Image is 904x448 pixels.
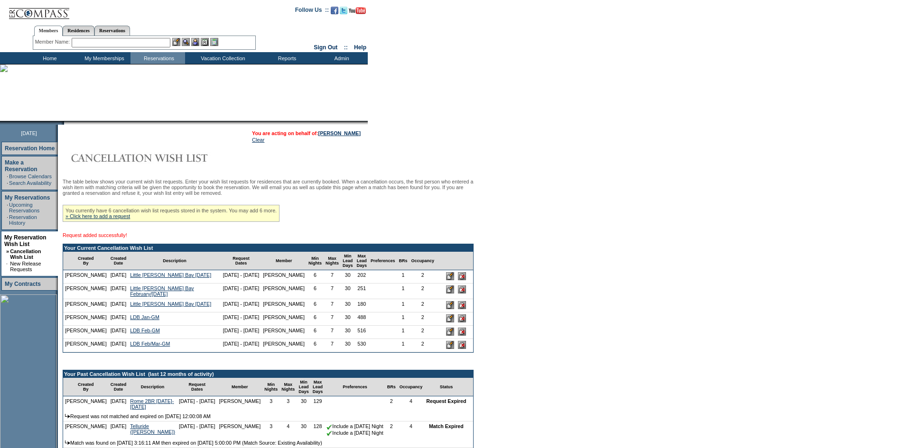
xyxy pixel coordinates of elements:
[109,283,129,299] td: [DATE]
[398,396,425,411] td: 4
[307,270,324,283] td: 6
[252,137,264,143] a: Clear
[324,283,341,299] td: 7
[130,398,174,410] a: Rome 2BR [DATE]-[DATE]
[34,26,63,36] a: Members
[130,314,159,320] a: LDB Jan-GM
[341,270,355,283] td: 30
[9,202,39,213] a: Upcoming Reservations
[261,326,307,339] td: [PERSON_NAME]
[65,440,70,445] img: arrow.gif
[324,339,341,352] td: 7
[109,421,129,438] td: [DATE]
[35,38,72,46] div: Member Name:
[21,130,37,136] span: [DATE]
[262,421,280,438] td: 3
[341,299,355,312] td: 30
[109,326,129,339] td: [DATE]
[63,339,109,352] td: [PERSON_NAME]
[182,38,190,46] img: View
[410,283,437,299] td: 2
[94,26,130,36] a: Reservations
[262,396,280,411] td: 3
[179,423,215,429] nobr: [DATE] - [DATE]
[354,283,369,299] td: 251
[109,378,129,396] td: Created Date
[280,378,297,396] td: Max Nights
[63,252,109,270] td: Created By
[128,378,177,396] td: Description
[217,421,263,438] td: [PERSON_NAME]
[458,272,466,280] input: Delete this Request
[7,214,8,226] td: ·
[326,423,383,429] nobr: Include a [DATE] Night
[262,378,280,396] td: Min Nights
[130,52,185,64] td: Reservations
[385,421,398,438] td: 2
[5,145,55,152] a: Reservation Home
[324,326,341,339] td: 7
[458,285,466,293] input: Delete this Request
[311,378,325,396] td: Max Lead Days
[458,328,466,336] input: Delete this Request
[259,52,313,64] td: Reports
[210,38,218,46] img: b_calculator.gif
[446,314,454,322] input: Edit this Request
[179,398,215,404] nobr: [DATE] - [DATE]
[458,301,466,309] input: Delete this Request
[177,378,217,396] td: Request Dates
[63,205,280,222] div: You currently have 6 cancellation wish list requests stored in the system. You may add 6 more.
[326,430,332,436] img: chkSmaller.gif
[314,44,337,51] a: Sign Out
[223,272,260,278] nobr: [DATE] - [DATE]
[63,396,109,411] td: [PERSON_NAME]
[341,252,355,270] td: Min Lead Days
[297,378,311,396] td: Min Lead Days
[63,370,473,378] td: Your Past Cancellation Wish List (last 12 months of activity)
[424,378,468,396] td: Status
[369,252,397,270] td: Preferences
[397,312,410,326] td: 1
[63,148,252,167] img: Cancellation Wish List
[172,38,180,46] img: b_edit.gif
[446,301,454,309] input: Edit this Request
[326,424,332,430] img: chkSmaller.gif
[130,341,170,347] a: LDB Feb/Mar-GM
[326,430,383,436] nobr: Include a [DATE] Night
[340,9,347,15] a: Follow us on Twitter
[398,421,425,438] td: 4
[10,261,41,272] a: New Release Requests
[7,174,8,179] td: ·
[109,252,129,270] td: Created Date
[297,421,311,438] td: 30
[307,299,324,312] td: 6
[261,299,307,312] td: [PERSON_NAME]
[397,326,410,339] td: 1
[297,396,311,411] td: 30
[63,326,109,339] td: [PERSON_NAME]
[223,341,260,347] nobr: [DATE] - [DATE]
[398,378,425,396] td: Occupancy
[109,270,129,283] td: [DATE]
[6,248,9,254] b: »
[341,312,355,326] td: 30
[280,396,297,411] td: 3
[311,396,325,411] td: 129
[109,312,129,326] td: [DATE]
[63,421,109,438] td: [PERSON_NAME]
[397,283,410,299] td: 1
[261,283,307,299] td: [PERSON_NAME]
[307,252,324,270] td: Min Nights
[349,9,366,15] a: Subscribe to our YouTube Channel
[63,438,473,448] td: Match was found on [DATE] 3:16:11 AM then expired on [DATE] 5:00:00 PM (Match Source: Existing Av...
[10,248,41,260] a: Cancellation Wish List
[61,121,64,125] img: promoShadowLeftCorner.gif
[130,285,194,297] a: Little [PERSON_NAME] Bay February/[DATE]
[344,44,348,51] span: ::
[341,326,355,339] td: 30
[341,283,355,299] td: 30
[185,52,259,64] td: Vacation Collection
[201,38,209,46] img: Reservations
[318,130,361,136] a: [PERSON_NAME]
[354,252,369,270] td: Max Lead Days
